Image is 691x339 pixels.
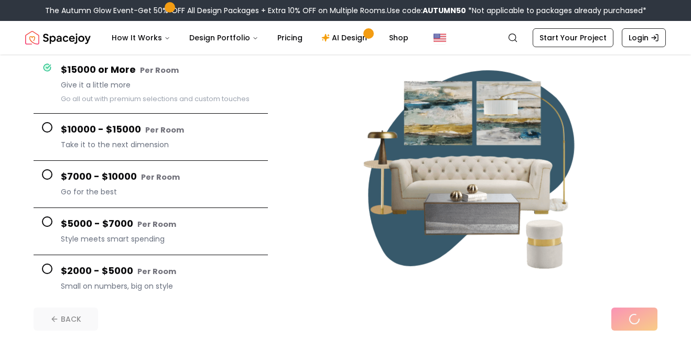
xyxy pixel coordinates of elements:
[533,28,613,47] a: Start Your Project
[25,27,91,48] img: Spacejoy Logo
[622,28,666,47] a: Login
[61,216,260,232] h4: $5000 - $7000
[61,94,250,103] small: Go all out with premium selections and custom touches
[137,219,176,229] small: Per Room
[313,27,379,48] a: AI Design
[103,27,179,48] button: How It Works
[434,31,446,44] img: United States
[61,187,260,197] span: Go for the best
[61,80,260,90] span: Give it a little more
[61,139,260,150] span: Take it to the next dimension
[34,208,268,255] button: $5000 - $7000 Per RoomStyle meets smart spending
[61,169,260,184] h4: $7000 - $10000
[25,27,91,48] a: Spacejoy
[423,5,466,16] b: AUTUMN50
[61,62,260,78] h4: $15000 or More
[466,5,646,16] span: *Not applicable to packages already purchased*
[145,125,184,135] small: Per Room
[45,5,646,16] div: The Autumn Glow Event-Get 50% OFF All Design Packages + Extra 10% OFF on Multiple Rooms.
[103,27,417,48] nav: Main
[181,27,267,48] button: Design Portfolio
[269,27,311,48] a: Pricing
[137,266,176,277] small: Per Room
[61,122,260,137] h4: $10000 - $15000
[34,255,268,302] button: $2000 - $5000 Per RoomSmall on numbers, big on style
[61,234,260,244] span: Style meets smart spending
[34,54,268,114] button: $15000 or More Per RoomGive it a little moreGo all out with premium selections and custom touches
[34,114,268,161] button: $10000 - $15000 Per RoomTake it to the next dimension
[387,5,466,16] span: Use code:
[61,264,260,279] h4: $2000 - $5000
[25,21,666,54] nav: Global
[141,172,180,182] small: Per Room
[381,27,417,48] a: Shop
[34,161,268,208] button: $7000 - $10000 Per RoomGo for the best
[140,65,179,75] small: Per Room
[61,281,260,291] span: Small on numbers, big on style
